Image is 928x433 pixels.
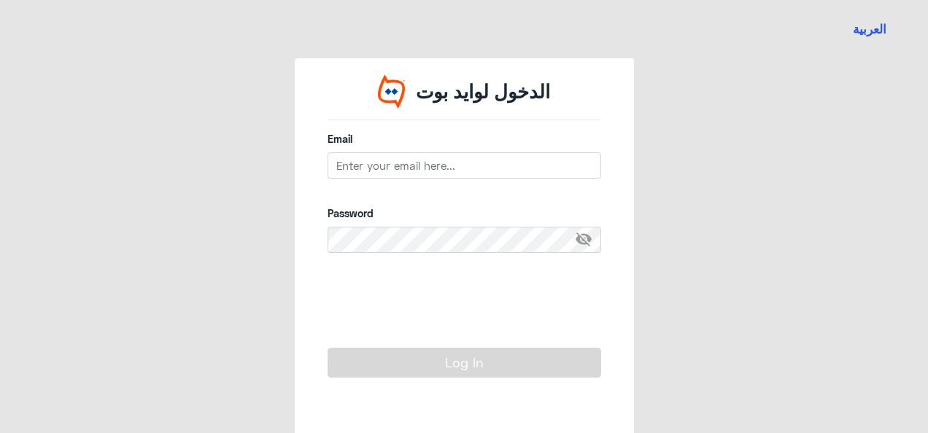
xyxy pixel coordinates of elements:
[853,20,886,39] button: العربية
[328,280,549,337] iframe: reCAPTCHA
[328,152,601,179] input: Enter your email here...
[328,206,601,221] label: Password
[575,227,601,253] span: visibility_off
[328,131,601,147] label: Email
[416,78,550,106] p: الدخول لوايد بوت
[378,74,406,109] img: Widebot Logo
[844,11,895,47] a: تغيير اللغة
[328,348,601,377] button: Log In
